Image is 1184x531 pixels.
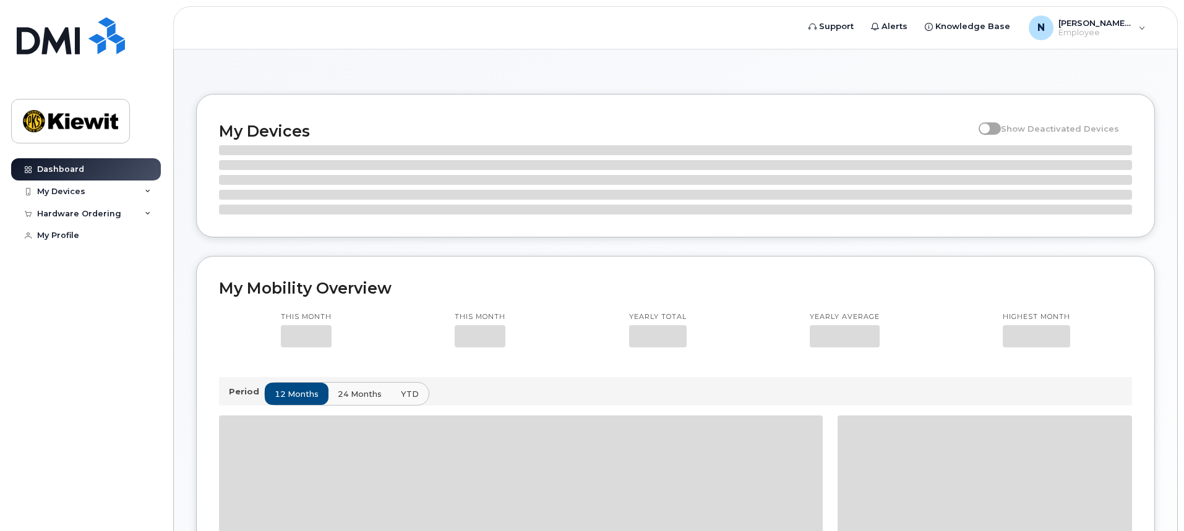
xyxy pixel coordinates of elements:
[979,117,989,127] input: Show Deactivated Devices
[1003,312,1070,322] p: Highest month
[229,386,264,397] p: Period
[810,312,880,322] p: Yearly average
[219,122,972,140] h2: My Devices
[629,312,687,322] p: Yearly total
[219,279,1132,297] h2: My Mobility Overview
[1001,124,1119,134] span: Show Deactivated Devices
[338,388,382,400] span: 24 months
[455,312,505,322] p: This month
[281,312,332,322] p: This month
[401,388,419,400] span: YTD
